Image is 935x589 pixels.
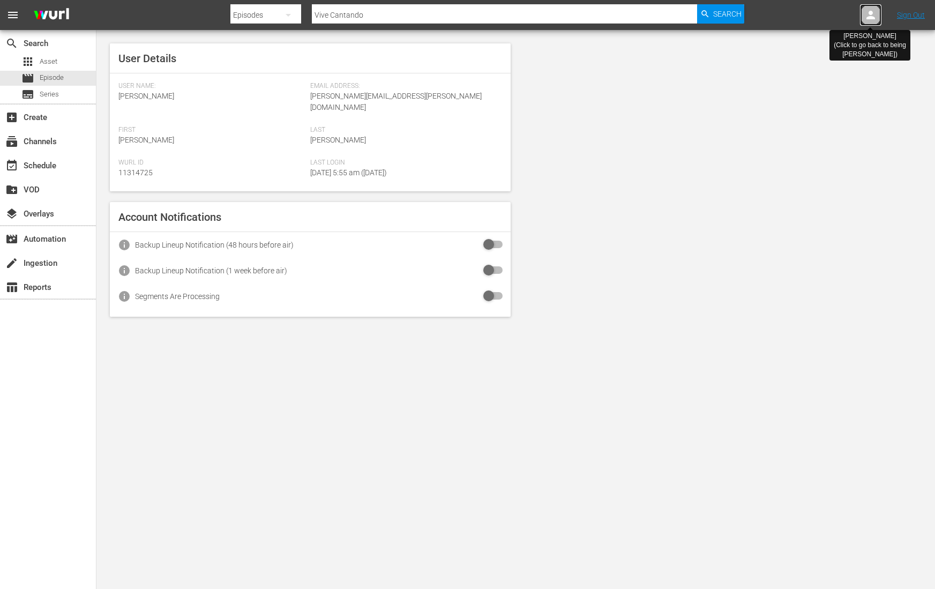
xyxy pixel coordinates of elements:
span: Episode [40,72,64,83]
div: Segments Are Processing [135,292,220,301]
span: VOD [5,183,18,196]
span: 11314725 [118,168,153,177]
span: [PERSON_NAME] [118,92,174,100]
img: ans4CAIJ8jUAAAAAAAAAAAAAAAAAAAAAAAAgQb4GAAAAAAAAAAAAAAAAAAAAAAAAJMjXAAAAAAAAAAAAAAAAAAAAAAAAgAT5G... [26,3,77,28]
span: Schedule [5,159,18,172]
span: Asset [40,56,57,67]
span: Search [5,37,18,50]
span: [DATE] 5:55 am ([DATE]) [310,168,387,177]
span: Series [40,89,59,100]
span: Create [5,111,18,124]
span: User Name: [118,82,305,91]
span: User Details [118,52,176,65]
span: [PERSON_NAME][EMAIL_ADDRESS][PERSON_NAME][DOMAIN_NAME] [310,92,482,111]
span: Ingestion [5,257,18,270]
span: menu [6,9,19,21]
span: Search [713,4,742,24]
span: Account Notifications [118,211,221,223]
span: Asset [21,55,34,68]
span: Automation [5,233,18,245]
span: info [118,238,131,251]
span: Overlays [5,207,18,220]
span: Last [310,126,497,135]
span: info [118,264,131,277]
div: Backup Lineup Notification (48 hours before air) [135,241,294,249]
div: [PERSON_NAME] (Click to go back to being [PERSON_NAME] ) [834,32,906,59]
span: Wurl Id [118,159,305,167]
span: [PERSON_NAME] [118,136,174,144]
span: Series [21,88,34,101]
span: info [118,290,131,303]
span: Email Address: [310,82,497,91]
span: First [118,126,305,135]
span: Channels [5,135,18,148]
span: [PERSON_NAME] [310,136,366,144]
a: Sign Out [897,11,925,19]
div: Backup Lineup Notification (1 week before air) [135,266,287,275]
span: Last Login [310,159,497,167]
span: Reports [5,281,18,294]
span: Episode [21,72,34,85]
button: Search [697,4,744,24]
